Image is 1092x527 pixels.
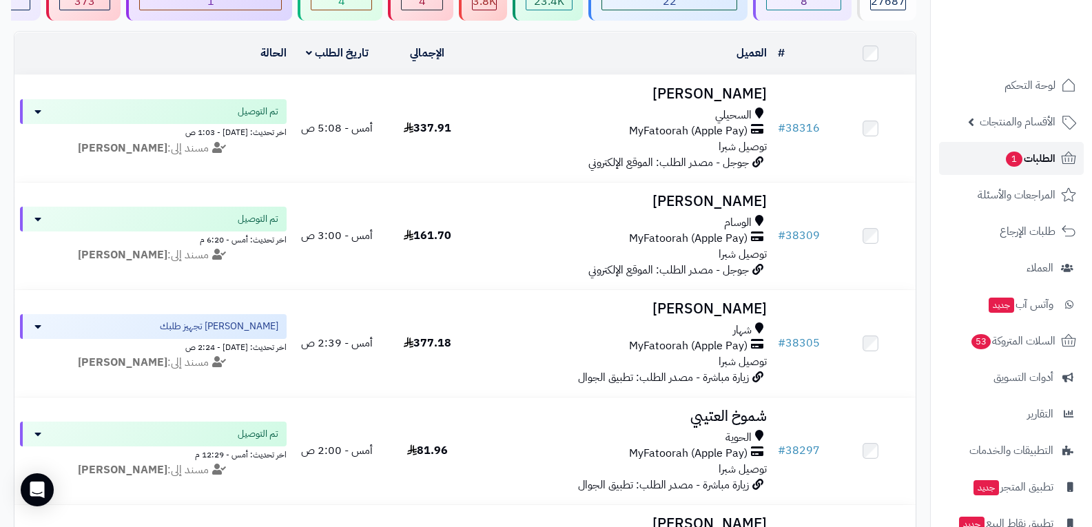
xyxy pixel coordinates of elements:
[478,86,768,102] h3: [PERSON_NAME]
[301,335,373,351] span: أمس - 2:39 ص
[20,446,287,461] div: اخر تحديث: أمس - 12:29 م
[78,247,167,263] strong: [PERSON_NAME]
[724,215,752,231] span: الوسام
[778,227,820,244] a: #38309
[733,322,752,338] span: شهار
[1006,152,1022,167] span: 1
[10,355,297,371] div: مسند إلى:
[410,45,444,61] a: الإجمالي
[1005,149,1055,168] span: الطلبات
[939,142,1084,175] a: الطلبات1
[301,442,373,459] span: أمس - 2:00 ص
[404,227,451,244] span: 161.70
[629,338,748,354] span: MyFatoorah (Apple Pay)
[998,37,1079,66] img: logo-2.png
[778,335,820,351] a: #38305
[939,434,1084,467] a: التطبيقات والخدمات
[939,251,1084,285] a: العملاء
[20,339,287,353] div: اخر تحديث: [DATE] - 2:24 ص
[629,123,748,139] span: MyFatoorah (Apple Pay)
[629,446,748,462] span: MyFatoorah (Apple Pay)
[778,45,785,61] a: #
[939,288,1084,321] a: وآتس آبجديد
[715,107,752,123] span: السحيلي
[969,441,1053,460] span: التطبيقات والخدمات
[939,69,1084,102] a: لوحة التحكم
[238,427,278,441] span: تم التوصيل
[629,231,748,247] span: MyFatoorah (Apple Pay)
[10,141,297,156] div: مسند إلى:
[10,247,297,263] div: مسند إلى:
[719,138,767,155] span: توصيل شبرا
[238,212,278,226] span: تم التوصيل
[719,353,767,370] span: توصيل شبرا
[1027,404,1053,424] span: التقارير
[939,361,1084,394] a: أدوات التسويق
[160,320,278,333] span: [PERSON_NAME] تجهيز طلبك
[578,477,749,493] span: زيارة مباشرة - مصدر الطلب: تطبيق الجوال
[20,231,287,246] div: اخر تحديث: أمس - 6:20 م
[1005,76,1055,95] span: لوحة التحكم
[725,430,752,446] span: الحوية
[21,473,54,506] div: Open Intercom Messenger
[778,120,785,136] span: #
[78,354,167,371] strong: [PERSON_NAME]
[971,334,991,349] span: 53
[778,120,820,136] a: #38316
[972,477,1053,497] span: تطبيق المتجر
[778,442,785,459] span: #
[578,369,749,386] span: زيارة مباشرة - مصدر الطلب: تطبيق الجوال
[10,462,297,478] div: مسند إلى:
[719,246,767,262] span: توصيل شبرا
[301,227,373,244] span: أمس - 3:00 ص
[939,397,1084,431] a: التقارير
[478,409,768,424] h3: شموخ العتيبي
[989,298,1014,313] span: جديد
[407,442,448,459] span: 81.96
[301,120,373,136] span: أمس - 5:08 ص
[778,442,820,459] a: #38297
[78,462,167,478] strong: [PERSON_NAME]
[970,331,1055,351] span: السلات المتروكة
[20,124,287,138] div: اخر تحديث: [DATE] - 1:03 ص
[404,120,451,136] span: 337.91
[980,112,1055,132] span: الأقسام والمنتجات
[1000,222,1055,241] span: طلبات الإرجاع
[939,178,1084,211] a: المراجعات والأسئلة
[78,140,167,156] strong: [PERSON_NAME]
[987,295,1053,314] span: وآتس آب
[939,324,1084,358] a: السلات المتروكة53
[306,45,369,61] a: تاريخ الطلب
[939,471,1084,504] a: تطبيق المتجرجديد
[778,227,785,244] span: #
[588,262,749,278] span: جوجل - مصدر الطلب: الموقع الإلكتروني
[588,154,749,171] span: جوجل - مصدر الطلب: الموقع الإلكتروني
[719,461,767,477] span: توصيل شبرا
[238,105,278,118] span: تم التوصيل
[939,215,1084,248] a: طلبات الإرجاع
[478,194,768,209] h3: [PERSON_NAME]
[978,185,1055,205] span: المراجعات والأسئلة
[260,45,287,61] a: الحالة
[993,368,1053,387] span: أدوات التسويق
[973,480,999,495] span: جديد
[736,45,767,61] a: العميل
[478,301,768,317] h3: [PERSON_NAME]
[778,335,785,351] span: #
[1027,258,1053,278] span: العملاء
[404,335,451,351] span: 377.18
